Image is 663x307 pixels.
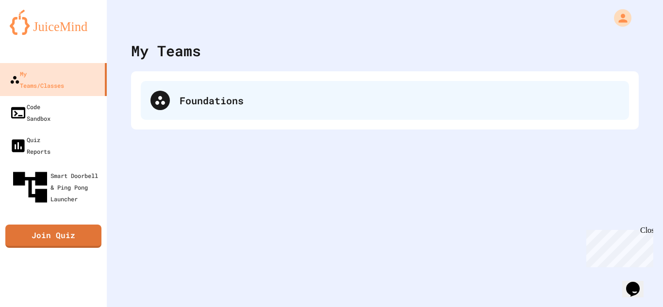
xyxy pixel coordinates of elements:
[582,226,653,267] iframe: chat widget
[131,40,201,62] div: My Teams
[4,4,67,62] div: Chat with us now!Close
[10,68,64,91] div: My Teams/Classes
[10,10,97,35] img: logo-orange.svg
[622,268,653,297] iframe: chat widget
[10,101,50,124] div: Code Sandbox
[5,225,101,248] a: Join Quiz
[180,93,619,108] div: Foundations
[604,7,634,29] div: My Account
[141,81,629,120] div: Foundations
[10,167,103,208] div: Smart Doorbell & Ping Pong Launcher
[10,134,50,157] div: Quiz Reports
